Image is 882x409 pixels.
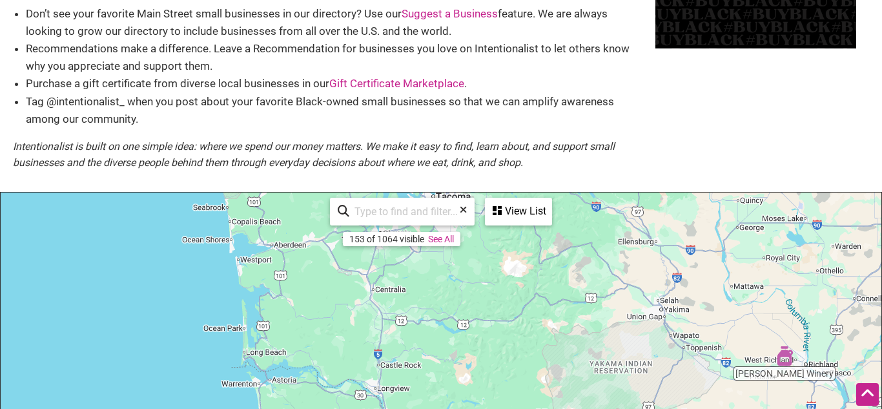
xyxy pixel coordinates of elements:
[402,7,498,20] a: Suggest a Business
[13,140,615,169] em: Intentionalist is built on one simple idea: where we spend our money matters. We make it easy to ...
[26,75,642,92] li: Purchase a gift certificate from diverse local businesses in our .
[26,5,642,40] li: Don’t see your favorite Main Street small businesses in our directory? Use our feature. We are al...
[329,77,464,90] a: Gift Certificate Marketplace
[26,40,642,75] li: Recommendations make a difference. Leave a Recommendation for businesses you love on Intentionali...
[349,199,466,224] input: Type to find and filter...
[775,346,794,366] div: Frichette Winery
[428,234,454,244] a: See All
[330,198,475,225] div: Type to search and filter
[349,234,424,244] div: 153 of 1064 visible
[486,199,551,224] div: View List
[856,383,879,406] div: Scroll Back to Top
[26,93,642,128] li: Tag @intentionalist_ when you post about your favorite Black-owned small businesses so that we ca...
[485,198,552,225] div: See a list of the visible businesses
